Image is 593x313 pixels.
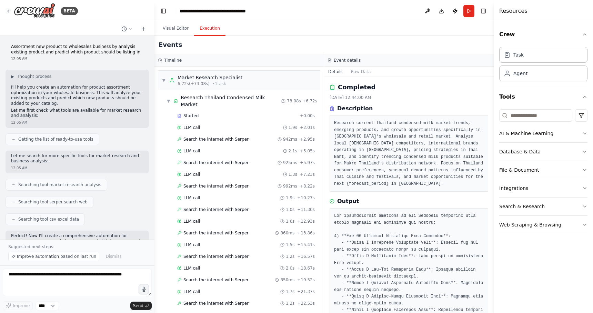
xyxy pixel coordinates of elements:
[18,182,101,188] span: Searching tool market research analysis
[280,277,294,283] span: 850ms
[283,183,297,189] span: 992ms
[499,161,587,179] button: File & Document
[300,137,315,142] span: + 2.95s
[338,82,375,92] h2: Completed
[286,289,294,294] span: 1.7s
[300,183,315,189] span: + 8.22s
[183,160,249,165] span: Search the internet with Serper
[300,148,315,154] span: + 5.05s
[297,219,315,224] span: + 12.93s
[337,197,359,205] h3: Output
[11,44,143,55] p: Assortment new product to wholesales business by analysis existing product and predict which prod...
[11,74,14,79] span: ▶
[183,125,200,130] span: LLM call
[499,87,587,107] button: Tools
[8,252,99,261] button: Improve automation based on last run
[499,107,587,240] div: Tools
[300,160,315,165] span: + 5.97s
[287,98,301,104] span: 73.08s
[334,120,484,187] pre: Research current Thailand condensed milk market trends, emerging products, and growth opportuniti...
[102,252,125,261] button: Dismiss
[499,124,587,142] button: AI & Machine Learning
[286,195,294,201] span: 1.9s
[183,195,200,201] span: LLM call
[183,172,200,177] span: LLM call
[183,230,249,236] span: Search the internet with Serper
[286,301,294,306] span: 1.2s
[183,183,249,189] span: Search the internet with Serper
[183,148,200,154] span: LLM call
[180,8,246,14] nav: breadcrumb
[297,195,315,201] span: + 10.27s
[286,219,294,224] span: 1.6s
[499,216,587,234] button: Web Scraping & Browsing
[183,219,200,224] span: LLM call
[183,289,200,294] span: LLM call
[17,254,96,259] span: Improve automation based on last run
[18,199,88,205] span: Searching tool serper search web
[347,67,375,77] button: Raw Data
[289,148,297,154] span: 2.1s
[283,137,297,142] span: 942ms
[138,25,149,33] button: Start a new chat
[297,230,315,236] span: + 13.86s
[8,244,146,250] p: Suggested next steps:
[181,94,282,108] div: Research Thailand Condensed Milk Market
[105,254,121,259] span: Dismiss
[11,108,143,119] p: Let me first check what tools are available for market research and analysis:
[183,301,249,306] span: Search the internet with Serper
[11,85,143,106] p: I'll help you create an automation for product assortment optimization in your wholesale business...
[14,3,55,19] img: Logo
[178,81,210,87] span: 6.72s (+73.08s)
[11,233,143,250] p: Perfect! Now I'll create a comprehensive automation for product assortment optimization. Let me b...
[133,303,143,309] span: Send
[17,74,51,79] span: Thought process
[11,120,143,125] div: 12:05 AM
[337,104,373,113] h3: Description
[183,277,249,283] span: Search the internet with Serper
[18,137,93,142] span: Getting the list of ready-to-use tools
[11,165,143,171] div: 12:05 AM
[280,230,294,236] span: 860ms
[164,58,182,63] h3: Timeline
[119,25,135,33] button: Switch to previous chat
[178,74,242,81] div: Market Research Specialist
[11,56,143,61] div: 12:05 AM
[297,277,315,283] span: + 19.52s
[167,98,171,104] span: ▼
[183,207,249,212] span: Search the internet with Serper
[183,113,199,119] span: Started
[183,242,200,248] span: LLM call
[183,137,249,142] span: Search the internet with Serper
[18,216,79,222] span: Searching tool csv excel data
[286,254,294,259] span: 1.2s
[297,242,315,248] span: + 15.41s
[297,301,315,306] span: + 22.53s
[499,179,587,197] button: Integrations
[499,44,587,87] div: Crew
[297,254,315,259] span: + 16.57s
[283,160,297,165] span: 925ms
[479,6,488,16] button: Hide right sidebar
[297,289,315,294] span: + 21.37s
[159,6,168,16] button: Hide left sidebar
[162,78,166,83] span: ▼
[11,153,143,164] p: Let me search for more specific tools for market research and business analysis:
[297,265,315,271] span: + 18.67s
[499,143,587,161] button: Database & Data
[13,303,30,309] span: Improve
[11,74,51,79] button: ▶Thought process
[286,242,294,248] span: 1.5s
[300,113,315,119] span: + 0.00s
[289,172,297,177] span: 1.3s
[159,40,182,50] h2: Events
[330,95,488,100] div: [DATE] 12:44:00 AM
[212,81,226,87] span: • 1 task
[130,302,152,310] button: Send
[324,67,347,77] button: Details
[289,125,297,130] span: 1.9s
[3,301,33,310] button: Improve
[300,172,315,177] span: + 7.23s
[194,21,225,36] button: Execution
[297,207,315,212] span: + 11.30s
